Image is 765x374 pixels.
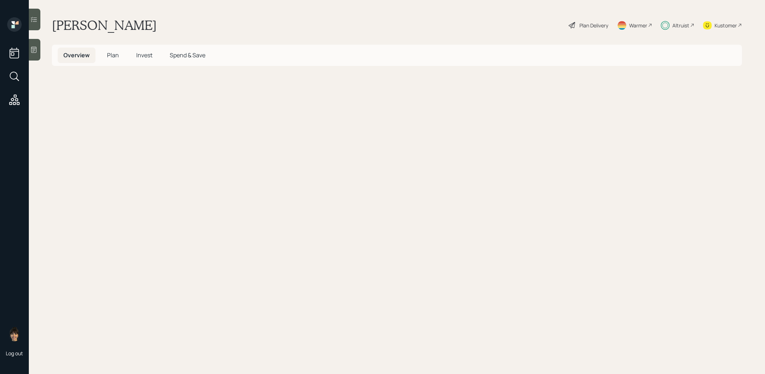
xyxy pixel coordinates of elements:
span: Overview [63,51,90,59]
div: Altruist [672,22,689,29]
img: treva-nostdahl-headshot.png [7,327,22,341]
span: Plan [107,51,119,59]
div: Log out [6,350,23,357]
h1: [PERSON_NAME] [52,17,157,33]
div: Warmer [629,22,647,29]
div: Plan Delivery [579,22,608,29]
div: Kustomer [715,22,737,29]
span: Spend & Save [170,51,205,59]
span: Invest [136,51,152,59]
